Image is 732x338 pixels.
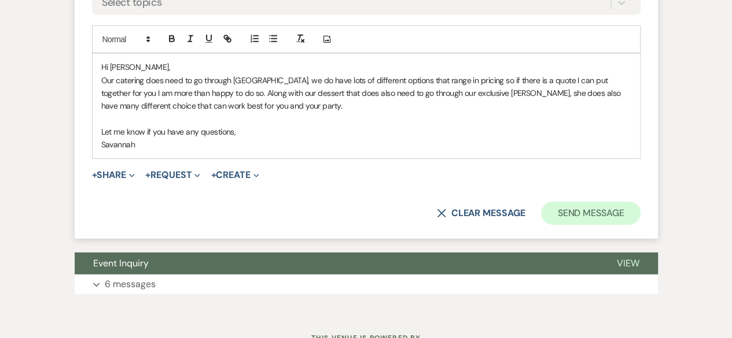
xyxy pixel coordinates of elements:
button: 6 messages [75,274,658,294]
p: Our catering does need to go through [GEOGRAPHIC_DATA], we do have lots of different options that... [101,74,631,113]
span: View [617,257,639,269]
span: + [92,170,97,180]
p: Let me know if you have any questions, [101,125,631,138]
p: Savannah [101,138,631,151]
span: + [211,170,216,180]
button: Create [211,170,259,180]
button: View [598,252,658,274]
p: Hi [PERSON_NAME], [101,61,631,73]
span: Event Inquiry [93,257,149,269]
button: Request [145,170,200,180]
button: Clear message [437,209,525,218]
button: Event Inquiry [75,252,598,274]
span: + [145,170,150,180]
button: Send Message [541,202,640,225]
button: Share [92,170,135,180]
p: 6 messages [105,277,156,292]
